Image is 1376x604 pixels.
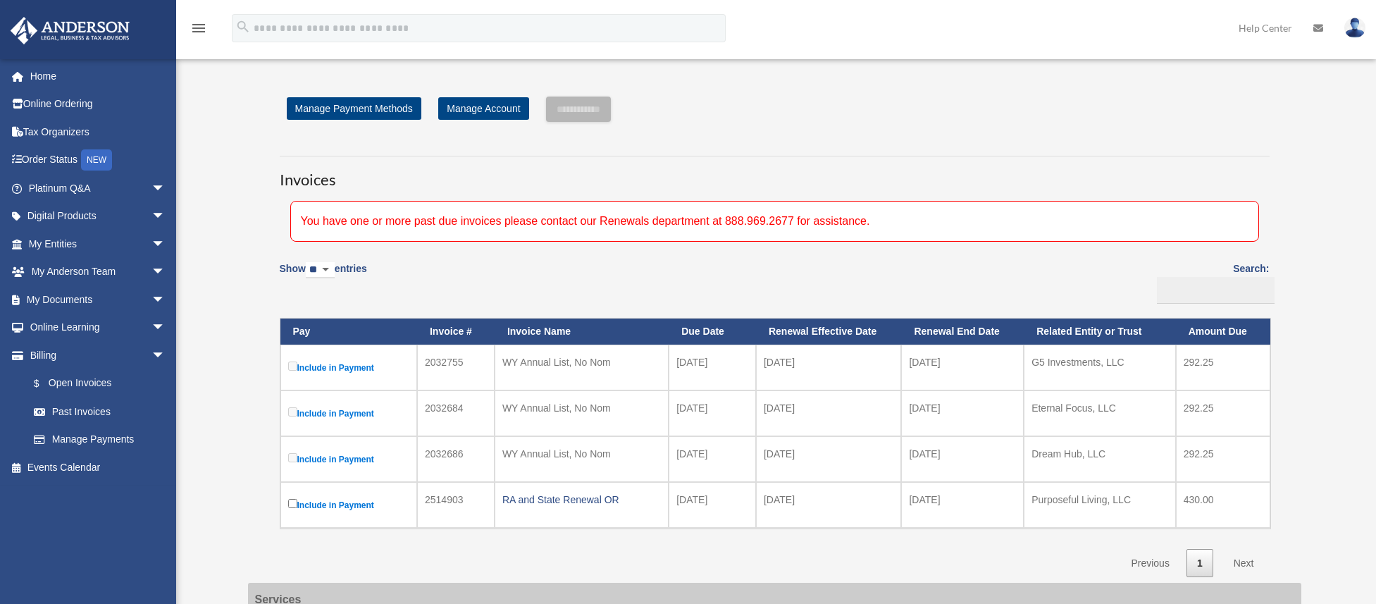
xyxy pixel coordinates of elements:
span: arrow_drop_down [151,174,180,203]
span: arrow_drop_down [151,230,180,259]
a: Events Calendar [10,453,187,481]
td: [DATE] [669,345,756,390]
td: Dream Hub, LLC [1024,436,1176,482]
th: Related Entity or Trust: activate to sort column ascending [1024,319,1176,345]
td: Purposeful Living, LLC [1024,482,1176,528]
label: Include in Payment [288,359,409,376]
td: 2032755 [417,345,495,390]
a: Online Ordering [10,90,187,118]
td: G5 Investments, LLC [1024,345,1176,390]
a: Past Invoices [20,397,180,426]
input: Include in Payment [288,407,297,417]
img: User Pic [1344,18,1365,38]
td: 2032686 [417,436,495,482]
td: [DATE] [901,436,1024,482]
a: Next [1223,549,1265,578]
input: Include in Payment [288,499,297,508]
span: arrow_drop_down [151,341,180,370]
div: RA and State Renewal OR [502,490,661,510]
td: 292.25 [1176,436,1270,482]
span: arrow_drop_down [151,258,180,287]
span: $ [42,375,49,393]
td: Eternal Focus, LLC [1024,390,1176,436]
div: NEW [81,149,112,171]
td: [DATE] [756,390,902,436]
td: 430.00 [1176,482,1270,528]
div: WY Annual List, No Nom [502,352,661,372]
a: My Anderson Teamarrow_drop_down [10,258,187,286]
th: Amount Due: activate to sort column ascending [1176,319,1270,345]
td: [DATE] [669,482,756,528]
label: Include in Payment [288,450,409,468]
th: Due Date: activate to sort column ascending [669,319,756,345]
label: Show entries [280,260,367,292]
a: Billingarrow_drop_down [10,341,180,369]
img: Anderson Advisors Platinum Portal [6,17,134,44]
div: You have one or more past due invoices please contact our Renewals department at 888.969.2677 for... [290,201,1259,242]
th: Renewal End Date: activate to sort column ascending [901,319,1024,345]
label: Include in Payment [288,405,409,422]
th: Pay: activate to sort column descending [280,319,417,345]
input: Include in Payment [288,453,297,462]
input: Include in Payment [288,362,297,371]
td: 292.25 [1176,345,1270,390]
td: 2032684 [417,390,495,436]
div: WY Annual List, No Nom [502,398,661,418]
td: [DATE] [901,482,1024,528]
a: My Entitiesarrow_drop_down [10,230,187,258]
a: Manage Account [438,97,528,120]
a: My Documentsarrow_drop_down [10,285,187,314]
a: menu [190,25,207,37]
td: 292.25 [1176,390,1270,436]
a: $Open Invoices [20,369,173,398]
span: arrow_drop_down [151,202,180,231]
td: [DATE] [669,436,756,482]
a: Manage Payments [20,426,180,454]
td: [DATE] [669,390,756,436]
h3: Invoices [280,156,1270,191]
a: Platinum Q&Aarrow_drop_down [10,174,187,202]
i: search [235,19,251,35]
td: [DATE] [756,482,902,528]
a: Digital Productsarrow_drop_down [10,202,187,230]
th: Invoice #: activate to sort column ascending [417,319,495,345]
td: [DATE] [756,345,902,390]
a: Manage Payment Methods [287,97,421,120]
a: Online Learningarrow_drop_down [10,314,187,342]
th: Invoice Name: activate to sort column ascending [495,319,669,345]
a: Home [10,62,187,90]
label: Include in Payment [288,496,409,514]
td: [DATE] [901,345,1024,390]
div: WY Annual List, No Nom [502,444,661,464]
a: 1 [1186,549,1213,578]
td: [DATE] [756,436,902,482]
td: 2514903 [417,482,495,528]
i: menu [190,20,207,37]
span: arrow_drop_down [151,314,180,343]
select: Showentries [306,262,335,278]
td: [DATE] [901,390,1024,436]
label: Search: [1152,260,1270,304]
a: Tax Organizers [10,118,187,146]
th: Renewal Effective Date: activate to sort column ascending [756,319,902,345]
span: arrow_drop_down [151,285,180,314]
a: Order StatusNEW [10,146,187,175]
a: Previous [1120,549,1179,578]
input: Search: [1157,277,1275,304]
